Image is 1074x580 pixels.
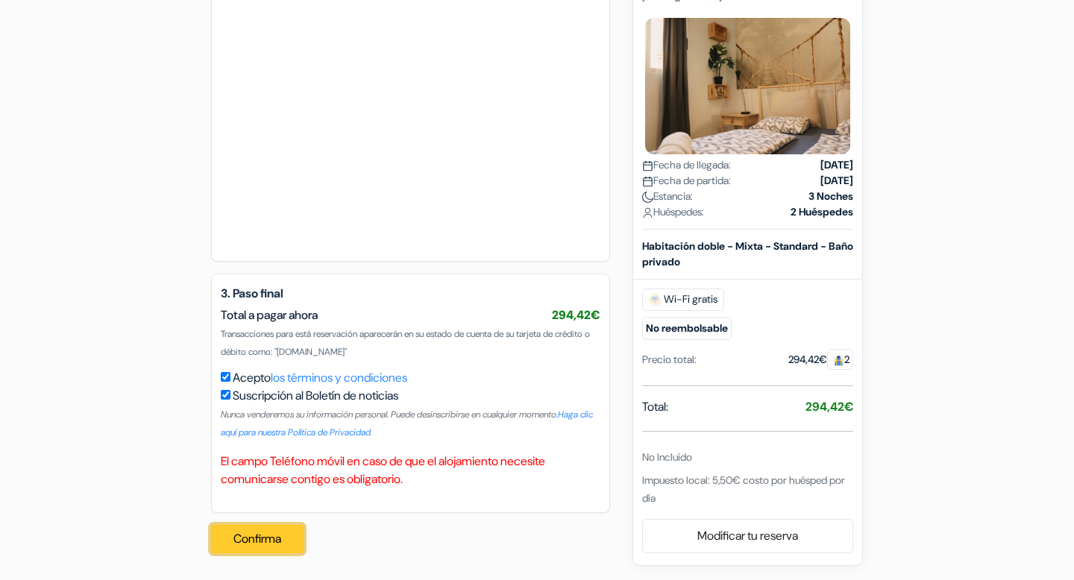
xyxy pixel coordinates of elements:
[642,473,845,504] span: Impuesto local: 5,50€ costo por huésped por día
[221,328,590,358] span: Transacciones para está reservación aparecerán en su estado de cuenta de su tarjeta de crédito o ...
[221,409,593,438] small: Nunca venderemos su información personal. Puede desinscribirse en cualquier momento.
[642,351,697,367] div: Precio total:
[642,449,853,464] div: No Incluido
[820,172,853,188] strong: [DATE]
[233,387,398,405] label: Suscripción al Boletín de noticias
[552,307,600,323] span: 294,42€
[833,354,844,365] img: guest.svg
[642,188,693,204] span: Estancia:
[221,286,600,300] h5: 3. Paso final
[643,521,852,549] a: Modificar tu reserva
[820,157,853,172] strong: [DATE]
[642,288,724,310] span: Wi-Fi gratis
[221,307,318,323] span: Total a pagar ahora
[233,369,407,387] label: Acepto
[805,398,853,414] strong: 294,42€
[221,453,600,488] p: El campo Teléfono móvil en caso de que el alojamiento necesite comunicarse contigo es obligatorio.
[791,204,853,219] strong: 2 Huéspedes
[642,204,704,219] span: Huéspedes:
[642,239,853,268] b: Habitación doble - Mixta - Standard - Baño privado
[642,316,732,339] small: No reembolsable
[642,172,731,188] span: Fecha de partida:
[271,370,407,385] a: los términos y condiciones
[642,160,653,171] img: calendar.svg
[808,188,853,204] strong: 3 Noches
[788,351,853,367] div: 294,42€
[649,293,661,305] img: free_wifi.svg
[642,207,653,218] img: user_icon.svg
[827,348,853,369] span: 2
[642,157,731,172] span: Fecha de llegada:
[211,525,304,553] button: Confirma
[642,191,653,202] img: moon.svg
[642,397,668,415] span: Total:
[642,175,653,186] img: calendar.svg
